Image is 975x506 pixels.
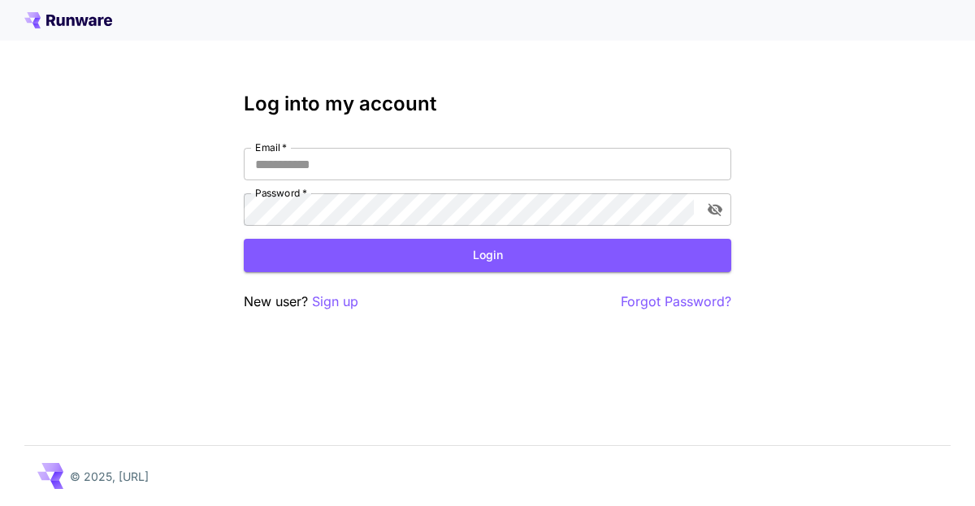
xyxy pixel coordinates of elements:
button: Forgot Password? [621,292,731,312]
h3: Log into my account [244,93,731,115]
button: Login [244,239,731,272]
p: © 2025, [URL] [70,468,149,485]
p: New user? [244,292,358,312]
button: Sign up [312,292,358,312]
button: toggle password visibility [700,195,730,224]
label: Password [255,186,307,200]
label: Email [255,141,287,154]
